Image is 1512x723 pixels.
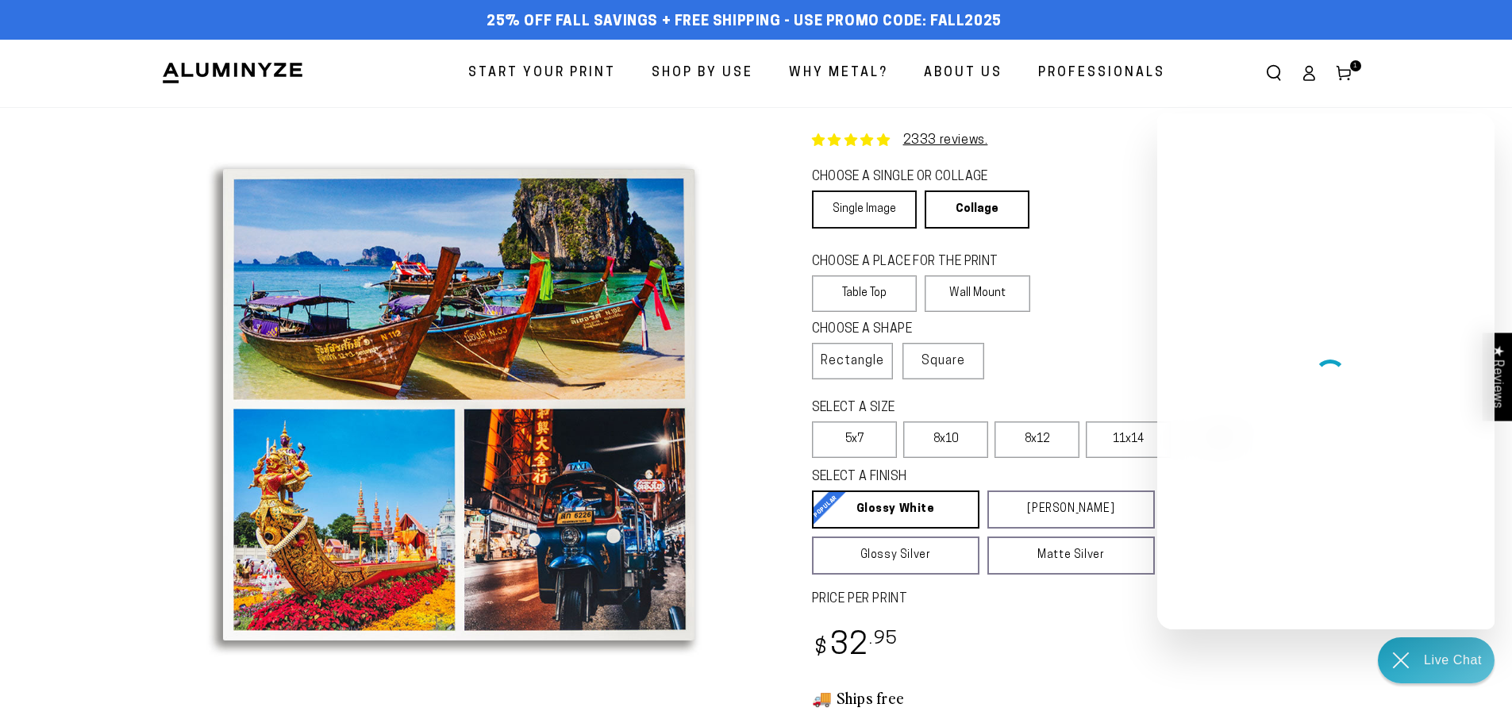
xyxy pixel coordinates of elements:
[812,590,1352,609] label: PRICE PER PRINT
[987,490,1155,529] a: [PERSON_NAME]
[921,352,965,371] span: Square
[925,190,1029,229] a: Collage
[814,638,828,660] span: $
[812,631,898,662] bdi: 32
[812,321,970,339] legend: CHOOSE A SHAPE
[812,490,979,529] a: Glossy White
[903,421,988,458] label: 8x10
[812,536,979,575] a: Glossy Silver
[812,168,1015,187] legend: CHOOSE A SINGLE OR COLLAGE
[1026,52,1177,94] a: Professionals
[925,275,1030,312] label: Wall Mount
[1460,113,1491,152] button: Close Shoutbox
[487,13,1002,31] span: 25% off FALL Savings + Free Shipping - Use Promo Code: FALL2025
[869,630,898,648] sup: .95
[912,52,1014,94] a: About Us
[987,536,1155,575] a: Matte Silver
[652,62,753,85] span: Shop By Use
[812,421,897,458] label: 5x7
[468,62,616,85] span: Start Your Print
[812,687,1352,708] h3: 🚚 Ships free
[1424,637,1482,683] div: Contact Us Directly
[812,399,1129,417] legend: SELECT A SIZE
[995,421,1079,458] label: 8x12
[812,253,1016,271] legend: CHOOSE A PLACE FOR THE PRINT
[1086,421,1171,458] label: 11x14
[1378,637,1495,683] div: Chat widget toggle
[812,275,918,312] label: Table Top
[812,468,1117,486] legend: SELECT A FINISH
[161,61,304,85] img: Aluminyze
[1038,62,1165,85] span: Professionals
[903,134,988,147] a: 2333 reviews.
[789,62,888,85] span: Why Metal?
[821,352,884,371] span: Rectangle
[924,62,1002,85] span: About Us
[456,52,628,94] a: Start Your Print
[1256,56,1291,90] summary: Search our site
[1482,333,1512,421] div: Click to open Judge.me floating reviews tab
[812,190,917,229] a: Single Image
[640,52,765,94] a: Shop By Use
[777,52,900,94] a: Why Metal?
[1353,60,1358,71] span: 1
